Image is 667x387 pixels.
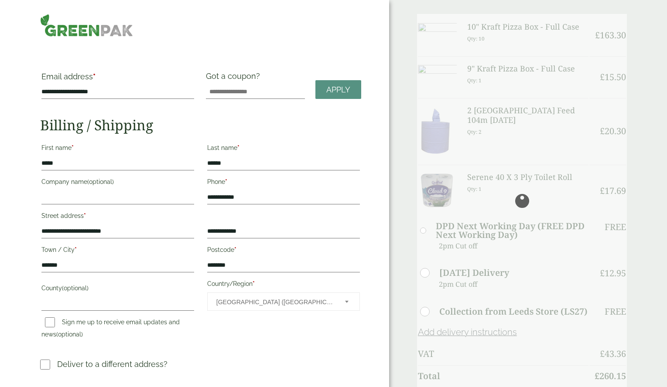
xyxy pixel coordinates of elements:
[206,71,263,85] label: Got a coupon?
[225,178,227,185] abbr: required
[45,317,55,327] input: Sign me up to receive email updates and news(optional)
[41,244,194,258] label: Town / City
[207,142,360,156] label: Last name
[40,14,133,37] img: GreenPak Supplies
[57,358,168,370] p: Deliver to a different address?
[237,144,239,151] abbr: required
[84,212,86,219] abbr: required
[41,142,194,156] label: First name
[72,144,74,151] abbr: required
[93,72,96,81] abbr: required
[207,278,360,292] label: Country/Region
[41,210,194,224] label: Street address
[56,331,83,338] span: (optional)
[207,292,360,311] span: Country/Region
[207,176,360,190] label: Phone
[41,282,194,297] label: County
[41,319,180,340] label: Sign me up to receive email updates and news
[41,176,194,190] label: Company name
[234,246,236,253] abbr: required
[75,246,77,253] abbr: required
[87,178,114,185] span: (optional)
[326,85,350,95] span: Apply
[207,244,360,258] label: Postcode
[41,73,194,85] label: Email address
[216,293,333,311] span: United Kingdom (UK)
[315,80,361,99] a: Apply
[253,280,255,287] abbr: required
[40,117,361,133] h2: Billing / Shipping
[62,285,89,292] span: (optional)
